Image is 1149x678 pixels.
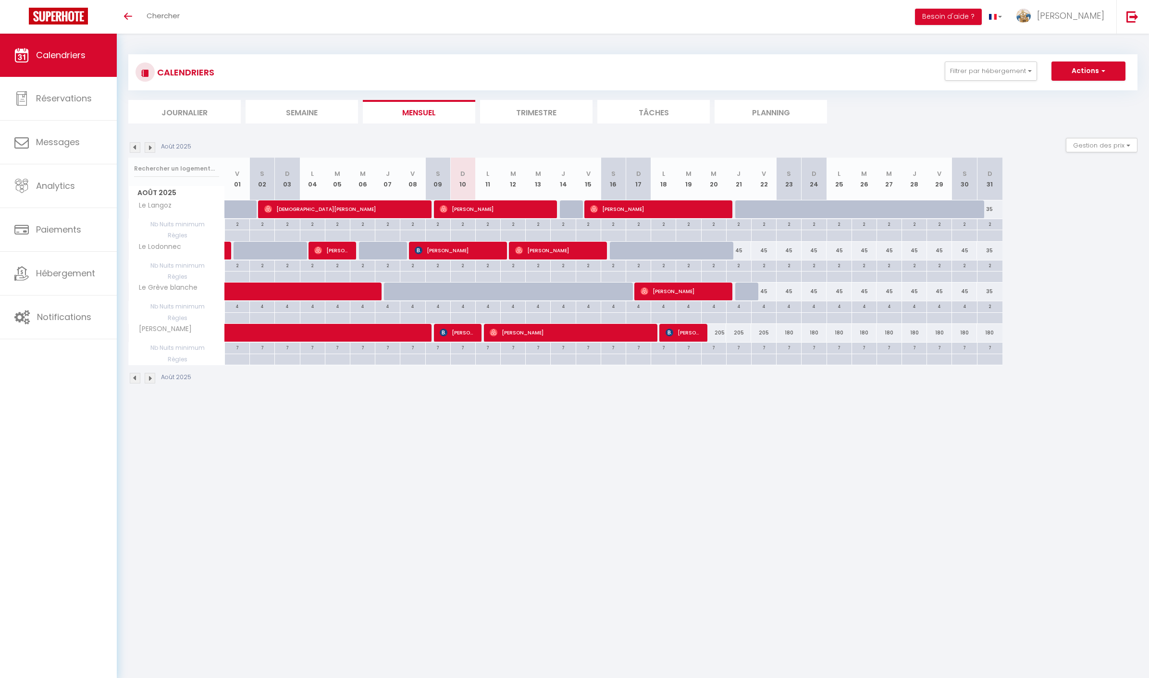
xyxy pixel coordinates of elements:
th: 25 [827,158,852,200]
div: 7 [927,343,951,352]
div: 7 [275,343,299,352]
div: 2 [852,219,877,228]
div: 7 [952,343,976,352]
div: 2 [250,260,274,270]
div: 45 [726,242,751,259]
div: 2 [375,219,400,228]
th: 24 [802,158,827,200]
li: Planning [715,100,827,123]
abbr: M [886,169,892,178]
div: 2 [576,219,601,228]
th: 04 [300,158,325,200]
div: 4 [651,301,676,310]
span: Nb Nuits minimum [129,301,224,312]
img: Super Booking [29,8,88,25]
div: 205 [751,324,776,342]
abbr: L [838,169,840,178]
div: 2 [676,260,701,270]
th: 14 [551,158,576,200]
div: 7 [877,343,902,352]
div: 4 [426,301,450,310]
abbr: M [334,169,340,178]
abbr: L [486,169,489,178]
abbr: V [235,169,239,178]
div: 2 [626,219,651,228]
th: 11 [475,158,500,200]
span: Règles [129,313,224,323]
abbr: J [386,169,390,178]
th: 15 [576,158,601,200]
div: 7 [501,343,525,352]
div: 2 [350,219,375,228]
abbr: M [510,169,516,178]
abbr: S [963,169,967,178]
div: 45 [751,242,776,259]
div: 45 [852,283,877,300]
div: 2 [451,219,475,228]
div: 2 [526,260,550,270]
div: 4 [451,301,475,310]
button: Filtrer par hébergement [945,62,1037,81]
div: 2 [651,219,676,228]
div: 4 [526,301,550,310]
div: 7 [576,343,601,352]
div: 45 [751,283,776,300]
div: 4 [902,301,927,310]
abbr: L [311,169,314,178]
div: 4 [400,301,425,310]
abbr: D [812,169,816,178]
div: 35 [977,242,1002,259]
div: 2 [426,219,450,228]
th: 27 [877,158,902,200]
div: 2 [300,260,325,270]
abbr: V [937,169,941,178]
span: [PERSON_NAME] [490,323,648,342]
div: 2 [902,219,927,228]
p: Août 2025 [161,373,191,382]
li: Journalier [128,100,241,123]
div: 45 [802,242,827,259]
th: 07 [375,158,400,200]
abbr: D [988,169,992,178]
div: 2 [400,219,425,228]
div: 4 [927,301,951,310]
div: 2 [300,219,325,228]
div: 180 [977,324,1002,342]
th: 10 [450,158,475,200]
span: Calendriers [36,49,86,61]
span: Le Grève blanche [130,283,200,293]
span: Nb Nuits minimum [129,219,224,230]
div: 205 [726,324,751,342]
div: 2 [727,260,751,270]
div: 2 [977,260,1002,270]
div: 2 [952,260,976,270]
div: 7 [375,343,400,352]
li: Tâches [597,100,710,123]
span: [PERSON_NAME] [415,241,498,259]
div: 180 [952,324,977,342]
abbr: M [861,169,867,178]
div: 180 [877,324,902,342]
div: 45 [802,283,827,300]
button: Actions [1051,62,1125,81]
div: 4 [501,301,525,310]
abbr: D [636,169,641,178]
span: [PERSON_NAME] [440,323,473,342]
span: Analytics [36,180,75,192]
span: [PERSON_NAME] [515,241,598,259]
span: Chercher [147,11,180,21]
img: ... [1016,9,1031,23]
div: 7 [551,343,575,352]
h3: CALENDRIERS [155,62,214,83]
div: 4 [300,301,325,310]
span: Le Langoz [130,200,174,211]
span: Messages [36,136,80,148]
div: 35 [977,200,1002,218]
div: 7 [300,343,325,352]
div: 2 [225,219,249,228]
p: Août 2025 [161,142,191,151]
div: 7 [476,343,500,352]
div: 2 [927,260,951,270]
abbr: L [662,169,665,178]
div: 2 [676,219,701,228]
